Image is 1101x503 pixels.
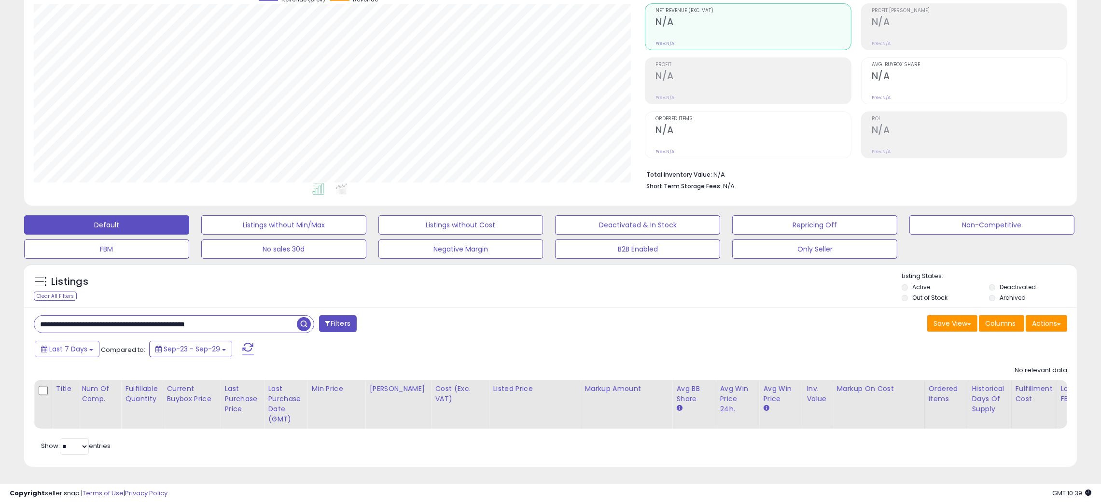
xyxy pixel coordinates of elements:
button: Deactivated & In Stock [555,215,720,235]
div: Fulfillable Quantity [125,384,158,404]
div: Min Price [311,384,361,394]
span: 2025-10-7 10:39 GMT [1052,489,1091,498]
button: No sales 30d [201,239,366,259]
div: Fulfillment Cost [1016,384,1053,404]
small: Prev: N/A [655,149,674,154]
h2: N/A [655,16,850,29]
div: Markup Amount [585,384,668,394]
small: Prev: N/A [872,149,891,154]
th: The percentage added to the cost of goods (COGS) that forms the calculator for Min & Max prices. [833,380,924,429]
p: Listing States: [902,272,1077,281]
button: Last 7 Days [35,341,99,357]
span: Compared to: [101,345,145,354]
div: Title [56,384,73,394]
span: Sep-23 - Sep-29 [164,344,220,354]
li: N/A [646,168,1060,180]
div: Listed Price [493,384,576,394]
span: N/A [723,182,735,191]
div: [PERSON_NAME] [369,384,427,394]
div: Ordered Items [929,384,964,404]
button: Repricing Off [732,215,897,235]
small: Avg BB Share. [676,404,682,413]
label: Active [912,283,930,291]
div: Inv. value [807,384,828,404]
span: Profit [655,62,850,68]
button: B2B Enabled [555,239,720,259]
span: Profit [PERSON_NAME] [872,8,1067,14]
div: Historical Days Of Supply [972,384,1007,414]
h2: N/A [872,16,1067,29]
b: Short Term Storage Fees: [646,182,722,190]
span: Avg. Buybox Share [872,62,1067,68]
small: Prev: N/A [872,41,891,46]
span: Ordered Items [655,116,850,122]
button: Columns [979,315,1024,332]
div: Low Price FBA [1061,384,1096,404]
h2: N/A [655,70,850,84]
div: Clear All Filters [34,292,77,301]
button: Non-Competitive [909,215,1074,235]
button: Filters [319,315,357,332]
a: Terms of Use [83,489,124,498]
button: Save View [927,315,977,332]
small: Prev: N/A [655,95,674,100]
label: Deactivated [1000,283,1036,291]
div: Last Purchase Date (GMT) [268,384,303,424]
button: Listings without Min/Max [201,215,366,235]
div: Cost (Exc. VAT) [435,384,485,404]
small: Prev: N/A [655,41,674,46]
small: Avg Win Price. [763,404,769,413]
h2: N/A [872,125,1067,138]
div: Avg Win Price [763,384,798,404]
span: Columns [985,319,1016,328]
strong: Copyright [10,489,45,498]
span: Net Revenue (Exc. VAT) [655,8,850,14]
button: Listings without Cost [378,215,544,235]
div: Avg Win Price 24h. [720,384,755,414]
span: ROI [872,116,1067,122]
button: Sep-23 - Sep-29 [149,341,232,357]
label: Out of Stock [912,293,948,302]
button: Only Seller [732,239,897,259]
button: FBM [24,239,189,259]
div: Avg BB Share [676,384,711,404]
small: Prev: N/A [872,95,891,100]
button: Default [24,215,189,235]
div: Num of Comp. [82,384,117,404]
h5: Listings [51,275,88,289]
span: Show: entries [41,441,111,450]
div: No relevant data [1015,366,1067,375]
button: Actions [1026,315,1067,332]
h2: N/A [872,70,1067,84]
div: Markup on Cost [837,384,920,394]
div: Current Buybox Price [167,384,216,404]
h2: N/A [655,125,850,138]
div: seller snap | | [10,489,167,498]
a: Privacy Policy [125,489,167,498]
div: Last Purchase Price [224,384,260,414]
label: Archived [1000,293,1026,302]
b: Total Inventory Value: [646,170,712,179]
button: Negative Margin [378,239,544,259]
span: Last 7 Days [49,344,87,354]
